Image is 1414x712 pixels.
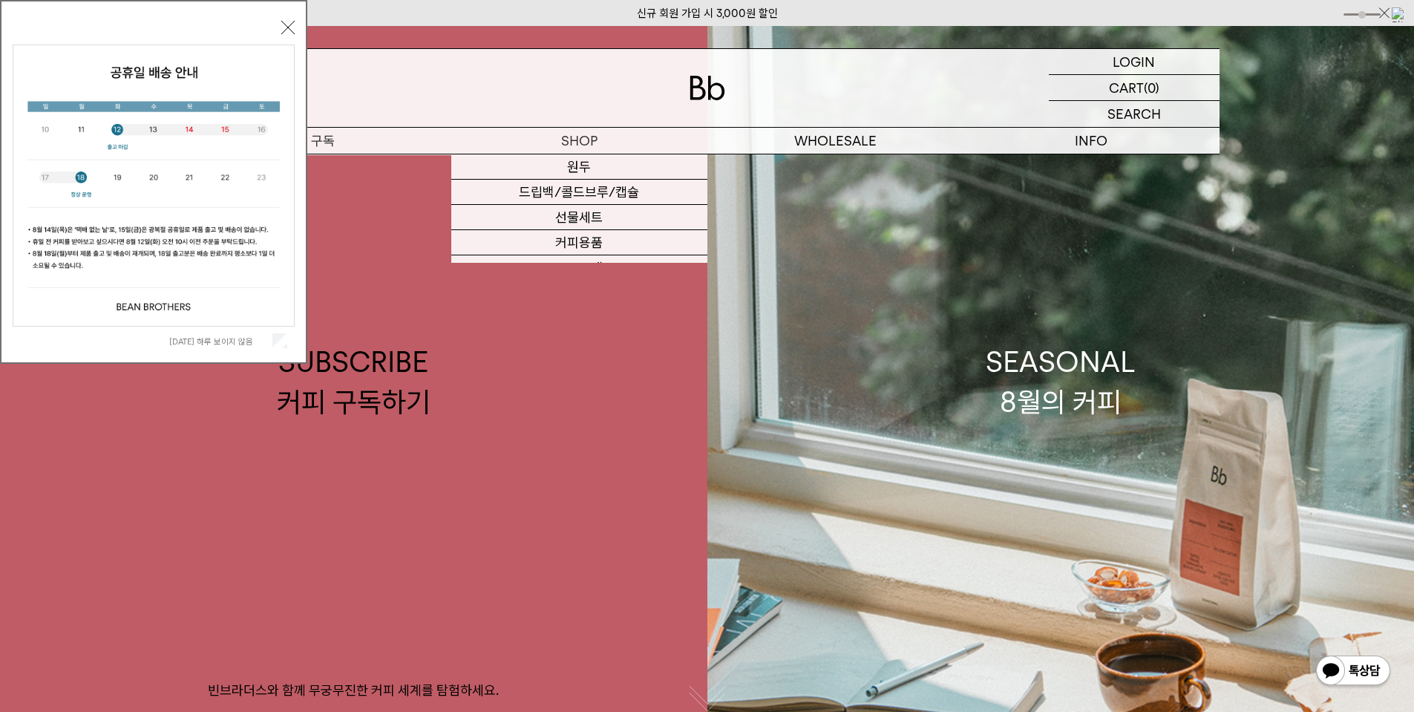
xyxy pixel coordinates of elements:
a: 커피용품 [451,230,707,255]
a: SHOP [451,128,707,154]
a: 선물세트 [451,205,707,230]
p: WHOLESALE [707,128,963,154]
label: [DATE] 하루 보이지 않음 [169,336,269,347]
img: 로고 [690,76,725,100]
p: CART [1109,75,1144,100]
div: SUBSCRIBE 커피 구독하기 [277,342,431,421]
a: CART (0) [1049,75,1220,101]
button: 닫기 [281,21,295,34]
img: cb63d4bbb2e6550c365f227fdc69b27f_113810.jpg [13,45,294,326]
a: 프로그램 [451,255,707,281]
a: LOGIN [1049,49,1220,75]
a: 신규 회원 가입 시 3,000원 할인 [637,7,778,20]
div: SEASONAL 8월의 커피 [986,342,1136,421]
a: 드립백/콜드브루/캡슐 [451,180,707,205]
a: 구독 [195,128,451,154]
a: 원두 [451,154,707,180]
p: INFO [963,128,1220,154]
p: (0) [1144,75,1159,100]
img: 카카오톡 채널 1:1 채팅 버튼 [1315,654,1392,690]
a: 커피 구독하기 [195,154,451,180]
p: LOGIN [1113,49,1155,74]
p: SEARCH [1107,101,1161,127]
